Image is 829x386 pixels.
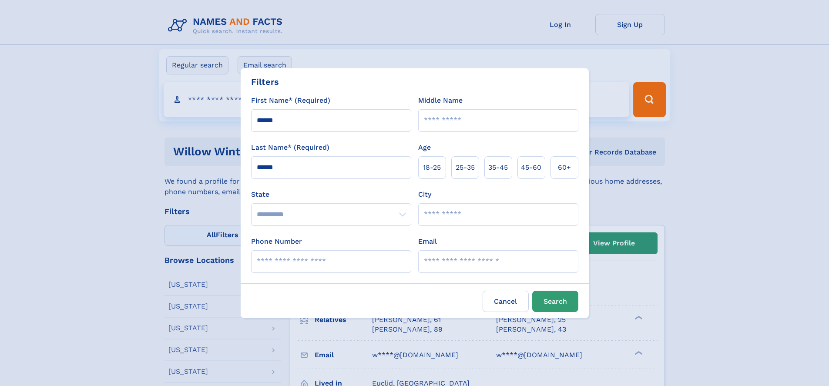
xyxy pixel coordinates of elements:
button: Search [532,291,578,312]
label: Phone Number [251,236,302,247]
label: Last Name* (Required) [251,142,329,153]
span: 45‑60 [521,162,541,173]
label: Cancel [483,291,529,312]
label: City [418,189,431,200]
label: State [251,189,411,200]
span: 35‑45 [488,162,508,173]
label: Middle Name [418,95,463,106]
div: Filters [251,75,279,88]
span: 25‑35 [456,162,475,173]
span: 18‑25 [423,162,441,173]
label: Age [418,142,431,153]
label: Email [418,236,437,247]
label: First Name* (Required) [251,95,330,106]
span: 60+ [558,162,571,173]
